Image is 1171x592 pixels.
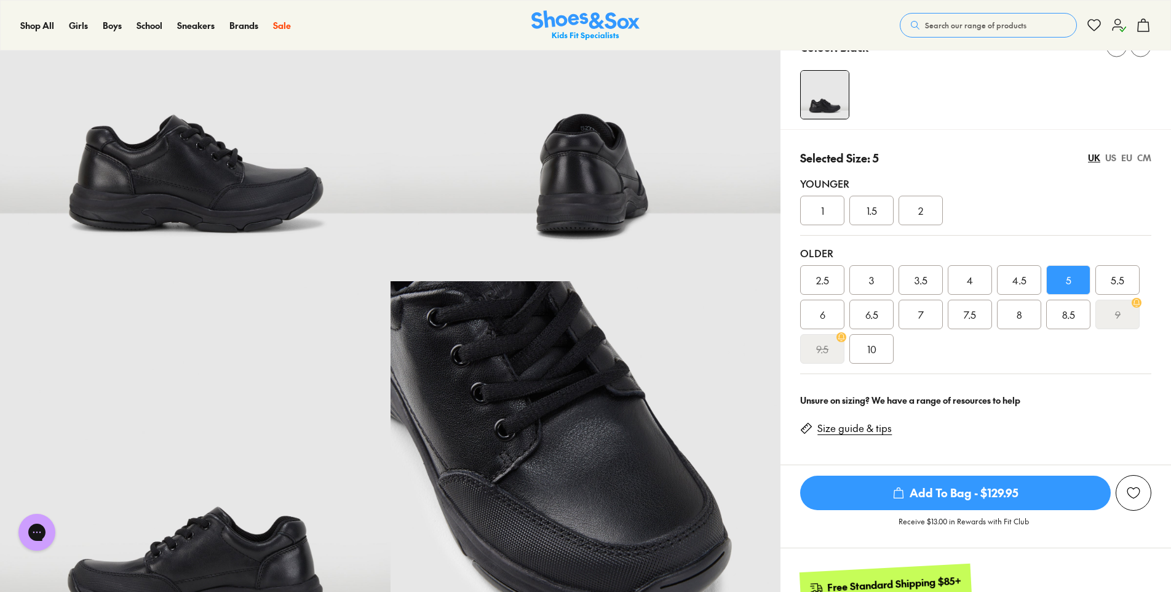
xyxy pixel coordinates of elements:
a: Sale [273,19,291,32]
span: Search our range of products [925,20,1026,31]
img: 5_1 [801,71,849,119]
div: EU [1121,151,1132,164]
a: Size guide & tips [817,422,892,435]
span: Sale [273,19,291,31]
a: Shoes & Sox [531,10,640,41]
span: 6 [820,307,825,322]
iframe: Gorgias live chat messenger [12,510,62,555]
div: Unsure on sizing? We have a range of resources to help [800,394,1151,407]
span: Brands [229,19,258,31]
span: 8 [1017,307,1022,322]
div: Older [800,246,1151,260]
s: 9.5 [816,342,828,356]
span: 3 [869,273,874,287]
img: SNS_Logo_Responsive.svg [531,10,640,41]
span: 7.5 [964,307,976,322]
span: Shop All [20,19,54,31]
span: 4 [967,273,973,287]
div: Younger [800,176,1151,191]
button: Add to wishlist [1116,475,1151,511]
span: 3.5 [915,273,927,287]
span: Boys [103,19,122,31]
span: 4.5 [1012,273,1026,287]
span: 5.5 [1111,273,1124,287]
span: 6.5 [865,307,878,322]
div: US [1105,151,1116,164]
div: CM [1137,151,1151,164]
s: 9 [1115,307,1121,322]
a: Brands [229,19,258,32]
span: 7 [918,307,924,322]
a: Sneakers [177,19,215,32]
a: Shop All [20,19,54,32]
a: School [137,19,162,32]
span: Girls [69,19,88,31]
span: School [137,19,162,31]
span: 5 [1066,273,1071,287]
span: 2.5 [816,273,829,287]
span: 2 [918,203,923,218]
span: 10 [867,342,876,356]
a: Boys [103,19,122,32]
a: Girls [69,19,88,32]
span: Sneakers [177,19,215,31]
span: 1 [821,203,824,218]
div: UK [1088,151,1100,164]
button: Search our range of products [900,13,1077,38]
button: Add To Bag - $129.95 [800,475,1111,511]
span: 1.5 [867,203,877,218]
p: Receive $13.00 in Rewards with Fit Club [899,516,1029,538]
p: Selected Size: 5 [800,150,879,166]
span: 8.5 [1062,307,1075,322]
